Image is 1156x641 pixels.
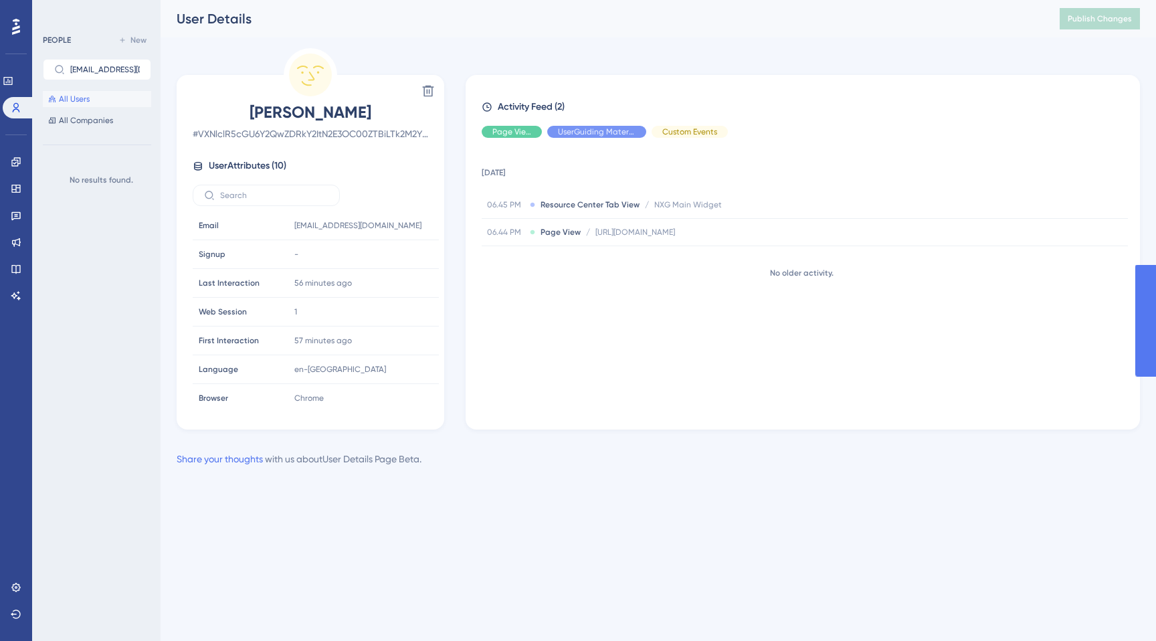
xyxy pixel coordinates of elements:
[130,35,147,45] span: New
[199,249,225,260] span: Signup
[541,199,640,210] span: Resource Center Tab View
[294,249,298,260] span: -
[294,278,352,288] time: 56 minutes ago
[294,364,386,375] span: en-[GEOGRAPHIC_DATA]
[209,158,286,174] span: User Attributes ( 10 )
[193,126,428,142] span: # VXNlclR5cGU6Y2QwZDRkY2ItN2E3OC00ZTBiLTk2M2YtMGZhNTdjNDExYWZh
[199,335,259,346] span: First Interaction
[43,35,71,45] div: PEOPLE
[487,227,524,238] span: 06.44 PM
[294,336,352,345] time: 57 minutes ago
[59,94,90,104] span: All Users
[1100,588,1140,628] iframe: UserGuiding AI Assistant Launcher
[492,126,531,137] span: Page View
[482,268,1121,278] div: No older activity.
[487,199,524,210] span: 06.45 PM
[294,220,421,231] span: [EMAIL_ADDRESS][DOMAIN_NAME]
[595,227,675,238] span: [URL][DOMAIN_NAME]
[586,227,590,238] span: /
[177,451,421,467] div: with us about User Details Page Beta .
[482,149,1128,191] td: [DATE]
[199,278,260,288] span: Last Interaction
[114,32,151,48] button: New
[1068,13,1132,24] span: Publish Changes
[177,9,1026,28] div: User Details
[662,126,717,137] span: Custom Events
[558,126,636,137] span: UserGuiding Material
[541,227,581,238] span: Page View
[498,99,565,115] span: Activity Feed (2)
[654,199,722,210] span: NXG Main Widget
[199,306,247,317] span: Web Session
[645,199,649,210] span: /
[177,454,263,464] a: Share your thoughts
[220,191,328,200] input: Search
[43,91,151,107] button: All Users
[43,112,151,128] button: All Companies
[199,220,219,231] span: Email
[59,115,113,126] span: All Companies
[1060,8,1140,29] button: Publish Changes
[43,172,159,188] div: No results found.
[199,393,228,403] span: Browser
[70,65,140,74] input: Search
[193,102,428,123] span: [PERSON_NAME]
[294,393,324,403] span: Chrome
[199,364,238,375] span: Language
[294,306,297,317] span: 1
